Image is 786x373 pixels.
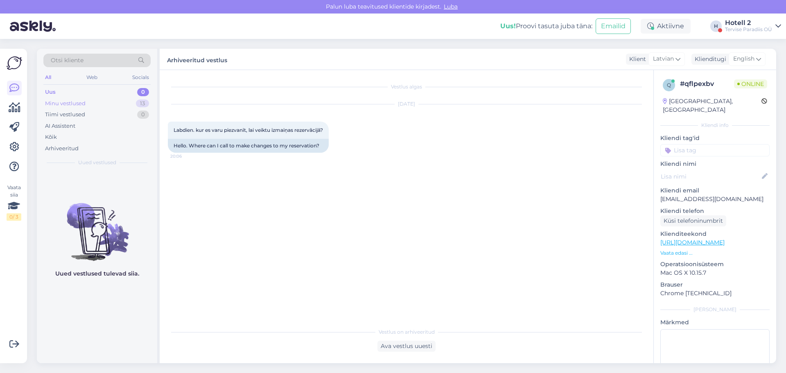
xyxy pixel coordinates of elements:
div: # qflpexbv [680,79,734,89]
div: Tervise Paradiis OÜ [725,26,772,33]
div: Hello. Where can I call to make changes to my reservation? [168,139,329,153]
label: Arhiveeritud vestlus [167,54,227,65]
p: Kliendi telefon [660,207,770,215]
p: Mac OS X 10.15.7 [660,269,770,277]
div: Proovi tasuta juba täna: [500,21,592,31]
p: Kliendi nimi [660,160,770,168]
div: [DATE] [168,100,645,108]
span: 20:06 [170,153,201,159]
div: Web [85,72,99,83]
div: Vaata siia [7,184,21,221]
div: Aktiivne [641,19,691,34]
p: [EMAIL_ADDRESS][DOMAIN_NAME] [660,195,770,203]
input: Lisa tag [660,144,770,156]
a: [URL][DOMAIN_NAME] [660,239,725,246]
div: H [710,20,722,32]
span: Labdien. kur es varu piezvanīt, lai veiktu izmaiņas rezervācijā? [174,127,323,133]
div: 0 / 3 [7,213,21,221]
div: Klienditugi [691,55,726,63]
b: Uus! [500,22,516,30]
div: Tiimi vestlused [45,111,85,119]
span: Latvian [653,54,674,63]
div: AI Assistent [45,122,75,130]
span: Uued vestlused [78,159,116,166]
div: 13 [136,99,149,108]
button: Emailid [596,18,631,34]
img: Askly Logo [7,55,22,71]
div: 0 [137,111,149,119]
span: Online [734,79,767,88]
p: Klienditeekond [660,230,770,238]
div: Uus [45,88,56,96]
div: 0 [137,88,149,96]
div: [PERSON_NAME] [660,306,770,313]
span: q [667,82,671,88]
div: Ava vestlus uuesti [377,341,436,352]
div: Küsi telefoninumbrit [660,215,726,226]
p: Kliendi tag'id [660,134,770,142]
div: Hotell 2 [725,20,772,26]
img: No chats [37,188,157,262]
p: Operatsioonisüsteem [660,260,770,269]
span: Luba [441,3,460,10]
div: Vestlus algas [168,83,645,90]
div: Klient [626,55,646,63]
span: Vestlus on arhiveeritud [379,328,435,336]
div: Kõik [45,133,57,141]
div: [GEOGRAPHIC_DATA], [GEOGRAPHIC_DATA] [663,97,761,114]
span: Otsi kliente [51,56,84,65]
p: Brauser [660,280,770,289]
div: Minu vestlused [45,99,86,108]
div: Kliendi info [660,122,770,129]
input: Lisa nimi [661,172,760,181]
p: Kliendi email [660,186,770,195]
p: Vaata edasi ... [660,249,770,257]
a: Hotell 2Tervise Paradiis OÜ [725,20,781,33]
div: Arhiveeritud [45,145,79,153]
span: English [733,54,754,63]
p: Chrome [TECHNICAL_ID] [660,289,770,298]
p: Uued vestlused tulevad siia. [55,269,139,278]
div: All [43,72,53,83]
p: Märkmed [660,318,770,327]
div: Socials [131,72,151,83]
